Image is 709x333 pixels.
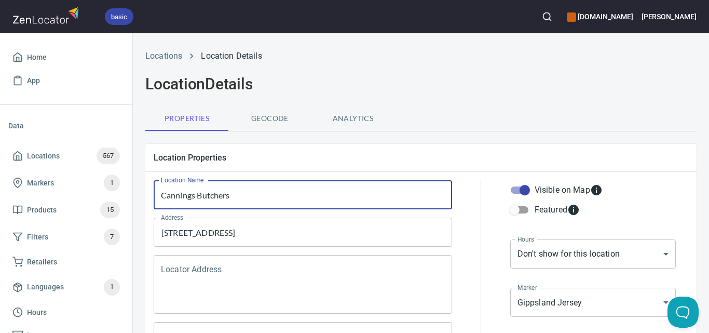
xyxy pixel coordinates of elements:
[154,152,688,163] h5: Location Properties
[145,75,697,94] h2: Location Details
[8,46,124,69] a: Home
[667,297,699,328] iframe: Help Scout Beacon - Open
[567,11,633,22] h6: [DOMAIN_NAME]
[201,51,262,61] a: Location Details
[27,231,48,244] span: Filters
[8,274,124,301] a: Languages1
[510,288,676,317] div: Gippsland Jersey
[8,301,124,324] a: Hours
[27,204,57,217] span: Products
[97,150,120,162] span: 567
[235,112,305,125] span: Geocode
[8,223,124,250] a: Filters7
[27,256,57,269] span: Retailers
[8,142,124,169] a: Locations567
[100,204,120,216] span: 15
[104,177,120,189] span: 1
[567,12,576,22] button: color-CE600E
[104,281,120,293] span: 1
[8,196,124,223] a: Products15
[535,184,603,196] div: Visible on Map
[27,177,54,190] span: Markers
[12,4,82,26] img: zenlocator
[105,8,133,25] div: basic
[145,51,182,61] a: Locations
[535,204,580,216] div: Featured
[8,69,124,92] a: App
[318,112,388,125] span: Analytics
[27,306,47,319] span: Hours
[152,112,222,125] span: Properties
[8,250,124,274] a: Retailers
[642,5,697,28] button: [PERSON_NAME]
[8,113,124,138] li: Data
[567,204,580,216] svg: Featured locations are moved to the top of the search results list.
[510,239,676,269] div: Don't show for this location
[536,5,558,28] button: Search
[8,169,124,196] a: Markers1
[27,281,64,294] span: Languages
[27,150,60,163] span: Locations
[27,74,40,87] span: App
[590,184,603,196] svg: Whether the location is visible on the map.
[104,231,120,243] span: 7
[27,51,47,64] span: Home
[145,50,697,62] nav: breadcrumb
[105,11,133,22] span: basic
[642,11,697,22] h6: [PERSON_NAME]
